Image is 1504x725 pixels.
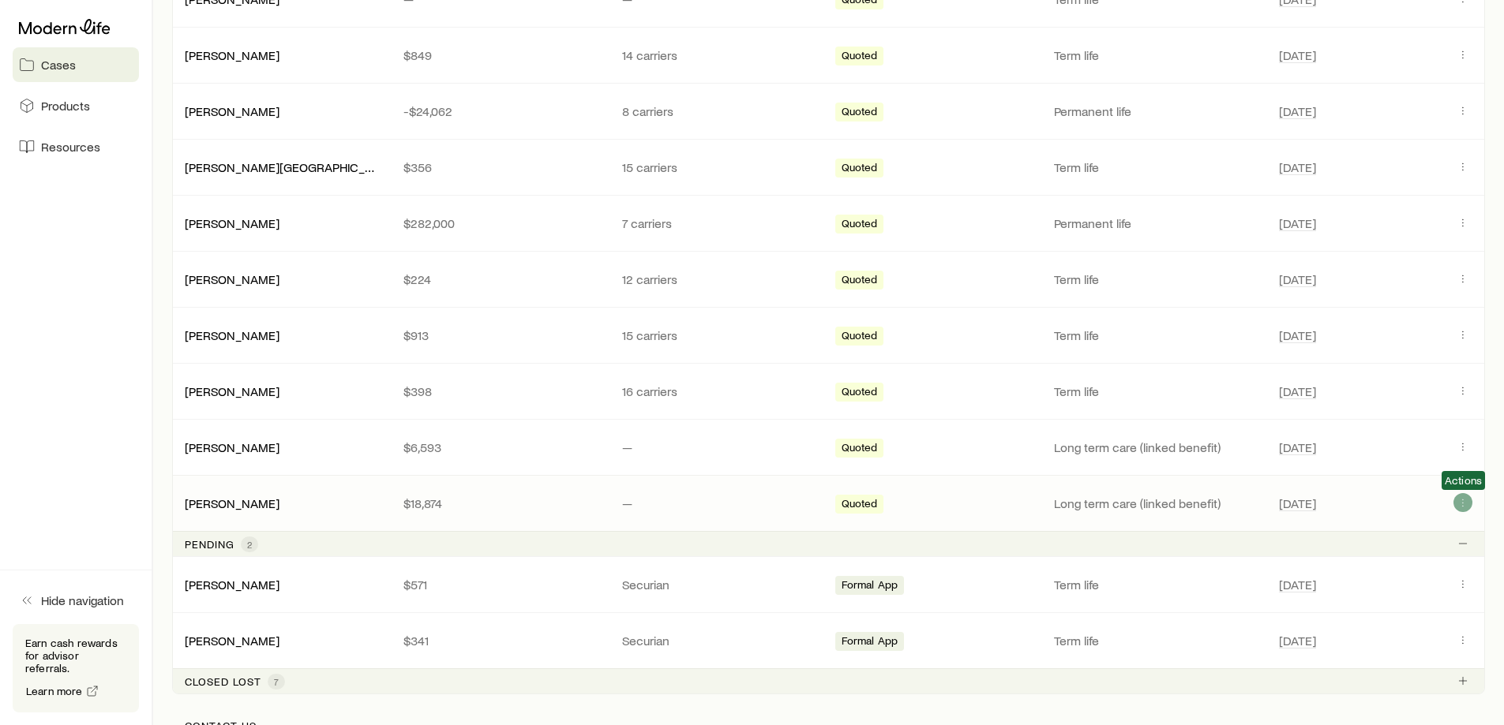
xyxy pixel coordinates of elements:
p: -$24,062 [403,103,597,119]
a: [PERSON_NAME] [185,327,279,342]
p: Term life [1054,327,1260,343]
p: $224 [403,271,597,287]
span: [DATE] [1279,327,1316,343]
p: Permanent life [1054,103,1260,119]
span: Quoted [842,329,878,346]
span: Learn more [26,686,83,697]
a: [PERSON_NAME][GEOGRAPHIC_DATA] [185,159,398,174]
a: [PERSON_NAME] [185,495,279,510]
div: [PERSON_NAME] [185,577,279,593]
p: $282,000 [403,215,597,231]
div: [PERSON_NAME] [185,327,279,344]
span: [DATE] [1279,271,1316,287]
p: 7 carriers [622,215,816,231]
span: Resources [41,139,100,155]
a: [PERSON_NAME] [185,439,279,454]
a: [PERSON_NAME] [185,215,279,230]
p: 14 carriers [622,47,816,63]
a: Resources [13,129,139,164]
p: 16 carriers [622,383,816,399]
span: [DATE] [1279,215,1316,231]
div: [PERSON_NAME] [185,215,279,232]
p: Earn cash rewards for advisor referrals. [25,637,126,675]
span: Hide navigation [41,592,124,608]
span: Formal App [842,634,898,651]
p: Securian [622,577,816,592]
a: [PERSON_NAME] [185,271,279,286]
a: Products [13,88,139,123]
div: [PERSON_NAME] [185,103,279,120]
span: [DATE] [1279,103,1316,119]
span: Quoted [842,217,878,234]
p: Pending [185,538,234,551]
span: Quoted [842,49,878,65]
span: Cases [41,57,76,73]
div: Earn cash rewards for advisor referrals.Learn more [13,624,139,712]
p: 12 carriers [622,271,816,287]
p: Term life [1054,383,1260,399]
span: Quoted [842,273,878,290]
p: Permanent life [1054,215,1260,231]
p: Long term care (linked benefit) [1054,439,1260,455]
p: Term life [1054,577,1260,592]
p: Closed lost [185,675,261,688]
p: — [622,439,816,455]
p: Term life [1054,271,1260,287]
p: 8 carriers [622,103,816,119]
div: [PERSON_NAME] [185,633,279,649]
p: Securian [622,633,816,648]
span: Quoted [842,105,878,121]
div: [PERSON_NAME] [185,383,279,400]
p: $398 [403,383,597,399]
span: [DATE] [1279,383,1316,399]
span: Actions [1445,474,1482,487]
p: $849 [403,47,597,63]
div: [PERSON_NAME] [185,439,279,456]
button: Hide navigation [13,583,139,618]
div: [PERSON_NAME][GEOGRAPHIC_DATA] [185,159,378,176]
a: [PERSON_NAME] [185,103,279,118]
div: [PERSON_NAME] [185,271,279,288]
p: Term life [1054,633,1260,648]
div: [PERSON_NAME] [185,47,279,64]
p: $913 [403,327,597,343]
p: $6,593 [403,439,597,455]
span: Formal App [842,578,898,595]
a: Cases [13,47,139,82]
span: [DATE] [1279,577,1316,592]
div: [PERSON_NAME] [185,495,279,512]
span: [DATE] [1279,47,1316,63]
p: $18,874 [403,495,597,511]
p: Term life [1054,159,1260,175]
span: Quoted [842,385,878,402]
span: [DATE] [1279,159,1316,175]
p: $571 [403,577,597,592]
span: Quoted [842,441,878,458]
span: 7 [274,675,279,688]
a: [PERSON_NAME] [185,577,279,592]
p: — [622,495,816,511]
p: 15 carriers [622,159,816,175]
p: 15 carriers [622,327,816,343]
p: $356 [403,159,597,175]
span: Products [41,98,90,114]
p: $341 [403,633,597,648]
span: [DATE] [1279,633,1316,648]
a: [PERSON_NAME] [185,383,279,398]
span: 2 [247,538,252,551]
a: [PERSON_NAME] [185,47,279,62]
span: [DATE] [1279,439,1316,455]
a: [PERSON_NAME] [185,633,279,648]
p: Term life [1054,47,1260,63]
span: Quoted [842,161,878,178]
span: [DATE] [1279,495,1316,511]
p: Long term care (linked benefit) [1054,495,1260,511]
span: Quoted [842,497,878,514]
